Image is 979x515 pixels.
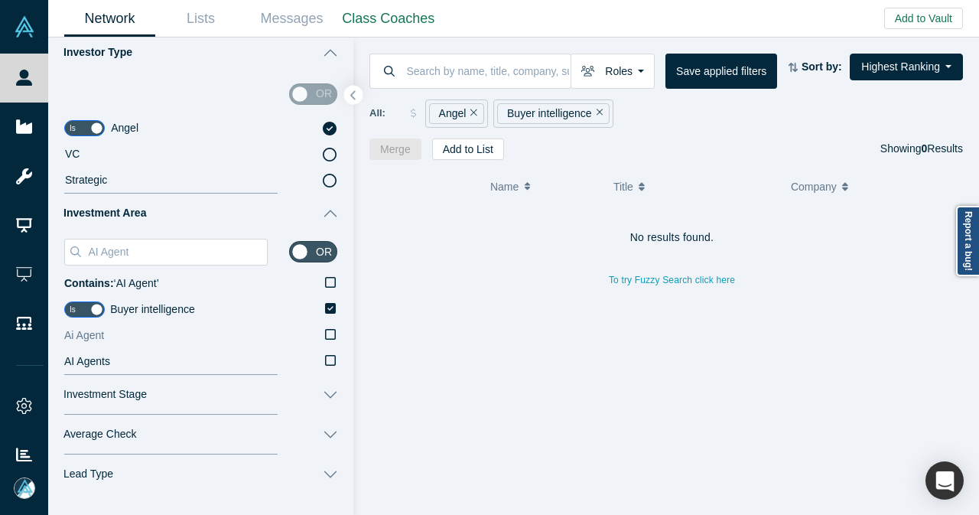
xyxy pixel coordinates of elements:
[48,33,353,73] button: Investor Type
[613,171,633,203] span: Title
[337,1,440,37] a: Class Coaches
[64,329,104,341] span: Ai Agent
[466,105,477,122] button: Remove Filter
[369,106,385,121] span: All:
[111,122,138,134] span: Angel
[592,105,603,122] button: Remove Filter
[405,53,571,89] input: Search by name, title, company, summary, expertise, investment criteria or topics of focus
[155,1,246,37] a: Lists
[613,171,775,203] button: Title
[86,242,267,262] input: Search Investment Area
[884,8,963,29] button: Add to Vault
[48,455,353,494] button: Lead Type
[922,142,928,155] strong: 0
[14,16,35,37] img: Alchemist Vault Logo
[63,468,113,481] span: Lead Type
[48,375,353,415] button: Investment Stage
[880,139,963,160] div: Showing
[64,277,114,289] b: Contains:
[791,171,952,203] button: Company
[432,139,504,160] button: Add to List
[429,103,484,124] div: Angel
[369,231,974,244] h4: No results found.
[64,355,110,367] span: AI Agents
[246,1,337,37] a: Messages
[63,207,146,220] span: Investment Area
[48,194,353,233] button: Investment Area
[665,54,777,89] button: Save applied filters
[956,206,979,276] a: Report a bug!
[65,174,107,186] span: Strategic
[598,270,746,290] button: To try Fuzzy Search click here
[791,171,837,203] span: Company
[48,415,353,455] button: Average Check
[63,46,132,59] span: Investor Type
[497,103,610,124] div: Buyer intelligence
[110,303,195,315] span: Buyer intelligence
[802,60,842,73] strong: Sort by:
[571,54,655,89] button: Roles
[850,54,963,80] button: Highest Ranking
[490,171,597,203] button: Name
[922,142,963,155] span: Results
[65,148,80,160] span: VC
[63,428,136,441] span: Average Check
[64,1,155,37] a: Network
[64,277,159,289] span: ‘ AI Agent ’
[369,139,421,160] button: Merge
[63,388,147,401] span: Investment Stage
[490,171,519,203] span: Name
[14,478,35,499] img: Mia Scott's Account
